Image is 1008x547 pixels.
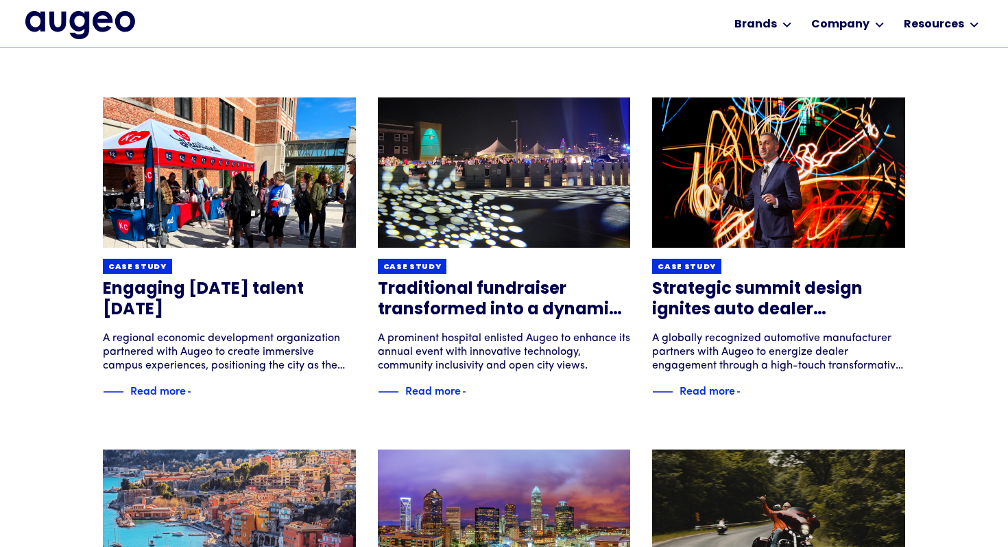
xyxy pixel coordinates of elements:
[811,16,869,33] div: Company
[130,382,186,398] div: Read more
[652,384,673,400] img: Blue decorative line
[680,382,735,398] div: Read more
[405,382,461,398] div: Read more
[736,384,757,400] img: Blue text arrow
[103,331,356,373] div: A regional economic development organization partnered with Augeo to create immersive campus expe...
[378,331,631,373] div: A prominent hospital enlisted Augeo to enhance its annual event with innovative technology, commu...
[652,97,905,400] a: Case studyStrategic summit design ignites auto dealer performanceA globally recognized automotive...
[108,262,167,272] div: Case study
[734,16,777,33] div: Brands
[25,11,135,38] a: home
[103,384,123,400] img: Blue decorative line
[383,262,442,272] div: Case study
[658,262,716,272] div: Case study
[462,384,483,400] img: Blue text arrow
[103,279,356,321] h3: Engaging [DATE] talent [DATE]
[25,11,135,38] img: Augeo's full logo in midnight blue.
[378,97,631,400] a: Case studyTraditional fundraiser transformed into a dynamic experienceA prominent hospital enlist...
[187,384,208,400] img: Blue text arrow
[652,279,905,321] h3: Strategic summit design ignites auto dealer performance
[904,16,964,33] div: Resources
[103,97,356,400] a: Case studyEngaging [DATE] talent [DATE]A regional economic development organization partnered wit...
[378,384,398,400] img: Blue decorative line
[378,279,631,321] h3: Traditional fundraiser transformed into a dynamic experience
[652,331,905,373] div: A globally recognized automotive manufacturer partners with Augeo to energize dealer engagement t...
